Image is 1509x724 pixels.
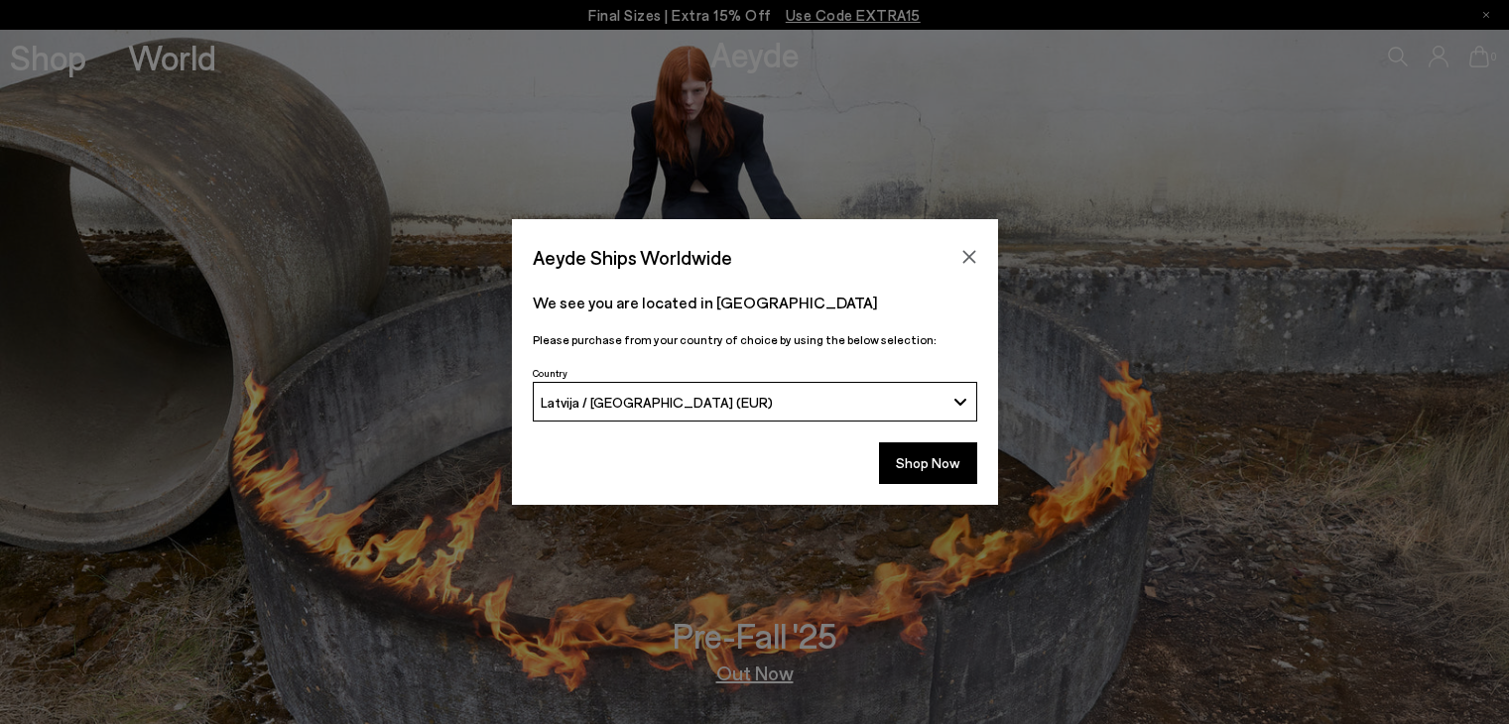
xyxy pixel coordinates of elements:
[541,394,773,411] span: Latvija / [GEOGRAPHIC_DATA] (EUR)
[533,367,567,379] span: Country
[533,330,977,349] p: Please purchase from your country of choice by using the below selection:
[954,242,984,272] button: Close
[879,442,977,484] button: Shop Now
[533,240,732,275] span: Aeyde Ships Worldwide
[533,291,977,314] p: We see you are located in [GEOGRAPHIC_DATA]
